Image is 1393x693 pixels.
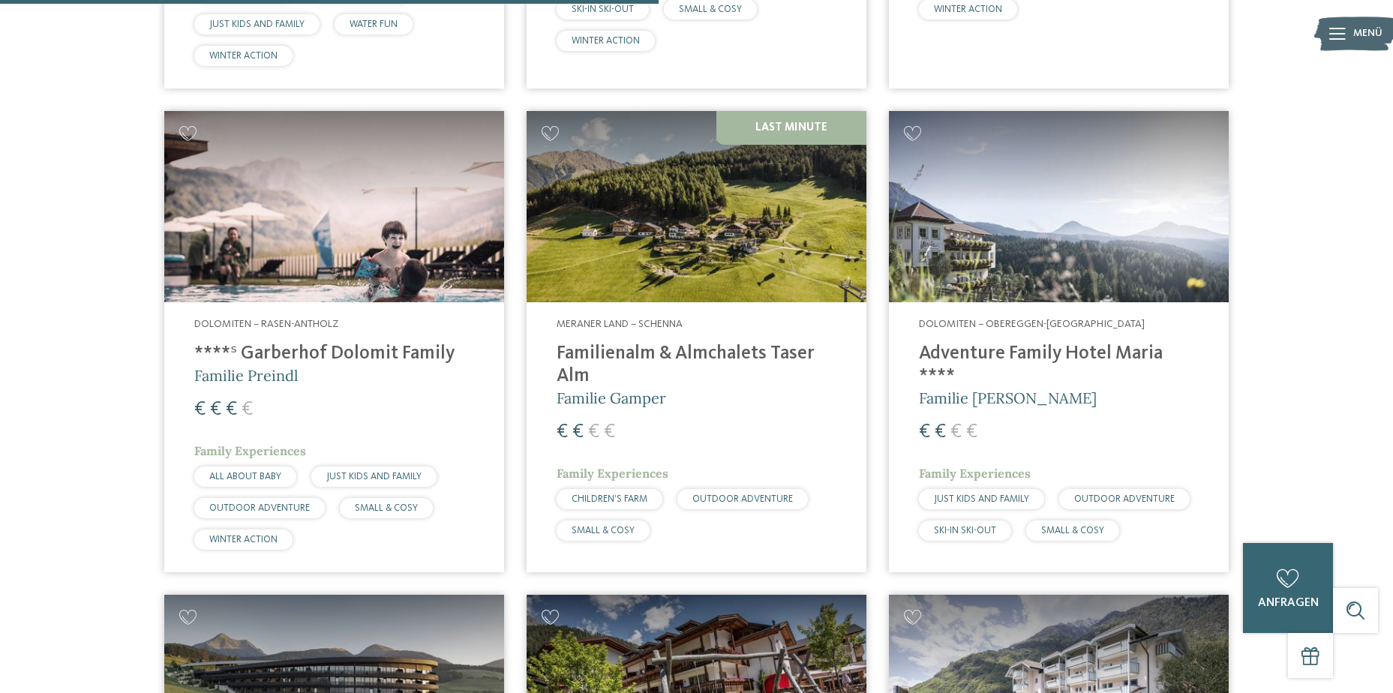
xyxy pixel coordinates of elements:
[194,400,206,419] span: €
[679,4,742,14] span: SMALL & COSY
[950,422,962,442] span: €
[209,503,310,513] span: OUTDOOR ADVENTURE
[527,111,866,302] img: Familienhotels gesucht? Hier findet ihr die besten!
[604,422,615,442] span: €
[557,319,683,329] span: Meraner Land – Schenna
[557,388,666,407] span: Familie Gamper
[194,343,474,365] h4: ****ˢ Garberhof Dolomit Family
[350,19,398,29] span: WATER FUN
[572,494,647,504] span: CHILDREN’S FARM
[210,400,221,419] span: €
[919,388,1097,407] span: Familie [PERSON_NAME]
[934,526,996,535] span: SKI-IN SKI-OUT
[557,466,668,481] span: Family Experiences
[572,4,634,14] span: SKI-IN SKI-OUT
[692,494,793,504] span: OUTDOOR ADVENTURE
[889,111,1229,302] img: Adventure Family Hotel Maria ****
[934,4,1002,14] span: WINTER ACTION
[242,400,253,419] span: €
[572,422,584,442] span: €
[194,319,338,329] span: Dolomiten – Rasen-Antholz
[194,366,298,385] span: Familie Preindl
[934,494,1029,504] span: JUST KIDS AND FAMILY
[557,422,568,442] span: €
[588,422,599,442] span: €
[1258,597,1319,609] span: anfragen
[966,422,977,442] span: €
[557,343,836,388] h4: Familienalm & Almchalets Taser Alm
[326,472,422,481] span: JUST KIDS AND FAMILY
[164,111,504,572] a: Familienhotels gesucht? Hier findet ihr die besten! Dolomiten – Rasen-Antholz ****ˢ Garberhof Dol...
[209,535,278,544] span: WINTER ACTION
[1074,494,1175,504] span: OUTDOOR ADVENTURE
[919,422,930,442] span: €
[919,319,1145,329] span: Dolomiten – Obereggen-[GEOGRAPHIC_DATA]
[209,19,305,29] span: JUST KIDS AND FAMILY
[209,51,278,61] span: WINTER ACTION
[1243,543,1333,633] a: anfragen
[164,111,504,302] img: Familienhotels gesucht? Hier findet ihr die besten!
[572,36,640,46] span: WINTER ACTION
[889,111,1229,572] a: Familienhotels gesucht? Hier findet ihr die besten! Dolomiten – Obereggen-[GEOGRAPHIC_DATA] Adven...
[919,466,1031,481] span: Family Experiences
[527,111,866,572] a: Familienhotels gesucht? Hier findet ihr die besten! Last Minute Meraner Land – Schenna Familienal...
[355,503,418,513] span: SMALL & COSY
[194,443,306,458] span: Family Experiences
[919,343,1199,388] h4: Adventure Family Hotel Maria ****
[572,526,635,535] span: SMALL & COSY
[935,422,946,442] span: €
[226,400,237,419] span: €
[1041,526,1104,535] span: SMALL & COSY
[209,472,281,481] span: ALL ABOUT BABY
